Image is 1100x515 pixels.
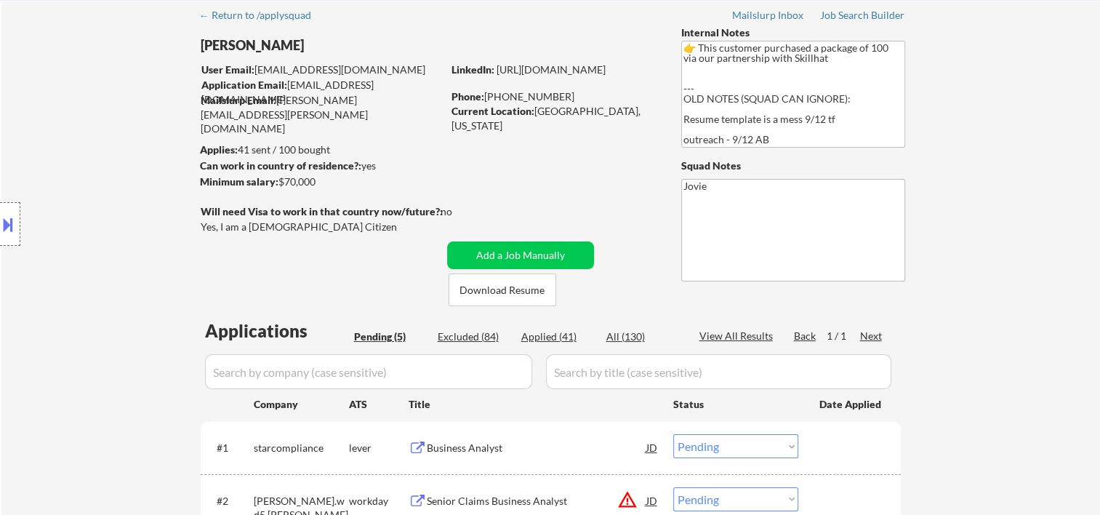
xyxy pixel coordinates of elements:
div: no [441,204,482,219]
div: ATS [349,397,409,412]
div: Applications [205,322,349,340]
div: JD [645,434,659,460]
div: Company [254,397,349,412]
div: [GEOGRAPHIC_DATA], [US_STATE] [451,104,657,132]
div: [PERSON_NAME][EMAIL_ADDRESS][PERSON_NAME][DOMAIN_NAME] [201,93,442,136]
strong: Can work in country of residence?: [200,159,361,172]
div: [EMAIL_ADDRESS][DOMAIN_NAME] [201,78,442,106]
div: #2 [217,494,242,508]
div: workday [349,494,409,508]
div: yes [200,159,438,173]
div: Next [860,329,883,343]
div: Applied (41) [521,330,594,344]
a: ← Return to /applysquad [199,9,325,24]
div: Senior Claims Business Analyst [427,494,646,508]
div: #1 [217,441,242,455]
a: Job Search Builder [820,9,905,24]
div: Excluded (84) [438,330,510,344]
div: Mailslurp Inbox [732,10,805,20]
div: Title [409,397,659,412]
div: Pending (5) [354,330,427,344]
strong: LinkedIn: [451,63,494,76]
div: starcompliance [254,441,349,455]
div: All (130) [606,330,679,344]
div: Internal Notes [681,25,905,40]
div: 1 / 1 [827,329,860,343]
strong: Will need Visa to work in that country now/future?: [201,205,443,217]
div: Business Analyst [427,441,646,455]
input: Search by company (case sensitive) [205,354,532,389]
div: lever [349,441,409,455]
input: Search by title (case sensitive) [546,354,891,389]
button: Download Resume [449,274,556,306]
div: Job Search Builder [820,10,905,20]
strong: User Email: [201,63,254,76]
div: 41 sent / 100 bought [200,143,442,157]
a: [URL][DOMAIN_NAME] [497,63,606,76]
div: [PERSON_NAME] [201,36,499,55]
button: Add a Job Manually [447,241,594,269]
div: JD [645,487,659,514]
div: Status [673,391,798,417]
strong: Application Email: [201,79,287,91]
div: $70,000 [200,175,442,189]
div: View All Results [699,329,777,343]
div: [PHONE_NUMBER] [451,89,657,104]
div: Date Applied [819,397,883,412]
div: ← Return to /applysquad [199,10,325,20]
a: Mailslurp Inbox [732,9,805,24]
strong: Current Location: [451,105,534,117]
strong: Phone: [451,90,484,103]
button: warning_amber [617,490,638,510]
div: Squad Notes [681,159,905,173]
div: [EMAIL_ADDRESS][DOMAIN_NAME] [201,63,442,77]
div: Yes, I am a [DEMOGRAPHIC_DATA] Citizen [201,220,446,234]
div: Back [794,329,817,343]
